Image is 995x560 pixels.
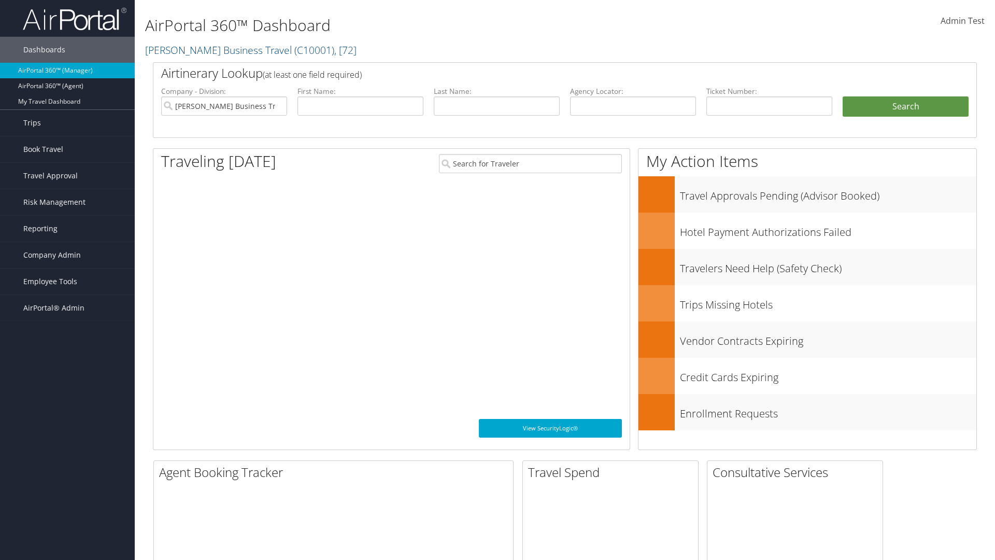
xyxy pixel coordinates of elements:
h2: Travel Spend [528,464,698,481]
h2: Airtinerary Lookup [161,64,900,82]
h1: Traveling [DATE] [161,150,276,172]
label: First Name: [297,86,423,96]
h1: My Action Items [638,150,976,172]
a: Credit Cards Expiring [638,358,976,394]
h3: Travelers Need Help (Safety Check) [680,256,976,276]
span: , [ 72 ] [334,43,357,57]
a: Enrollment Requests [638,394,976,430]
span: (at least one field required) [263,69,362,80]
button: Search [843,96,969,117]
span: ( C10001 ) [294,43,334,57]
span: AirPortal® Admin [23,295,84,321]
input: Search for Traveler [439,154,622,173]
a: Vendor Contracts Expiring [638,321,976,358]
h2: Agent Booking Tracker [159,464,513,481]
label: Last Name: [434,86,560,96]
a: View SecurityLogic® [479,419,622,438]
a: Trips Missing Hotels [638,285,976,321]
label: Company - Division: [161,86,287,96]
span: Reporting [23,216,58,242]
h2: Consultative Services [713,464,883,481]
h3: Enrollment Requests [680,401,976,421]
h3: Vendor Contracts Expiring [680,329,976,348]
a: [PERSON_NAME] Business Travel [145,43,357,57]
h3: Credit Cards Expiring [680,365,976,385]
h3: Trips Missing Hotels [680,292,976,312]
h3: Travel Approvals Pending (Advisor Booked) [680,184,976,203]
span: Book Travel [23,136,63,162]
label: Ticket Number: [706,86,832,96]
span: Admin Test [941,15,985,26]
h3: Hotel Payment Authorizations Failed [680,220,976,240]
span: Company Admin [23,242,81,268]
span: Travel Approval [23,163,78,189]
label: Agency Locator: [570,86,696,96]
span: Trips [23,110,41,136]
a: Travelers Need Help (Safety Check) [638,249,976,285]
h1: AirPortal 360™ Dashboard [145,15,705,36]
img: airportal-logo.png [23,7,126,31]
a: Travel Approvals Pending (Advisor Booked) [638,176,976,213]
a: Hotel Payment Authorizations Failed [638,213,976,249]
span: Employee Tools [23,269,77,295]
span: Dashboards [23,37,65,63]
span: Risk Management [23,189,86,215]
a: Admin Test [941,5,985,37]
